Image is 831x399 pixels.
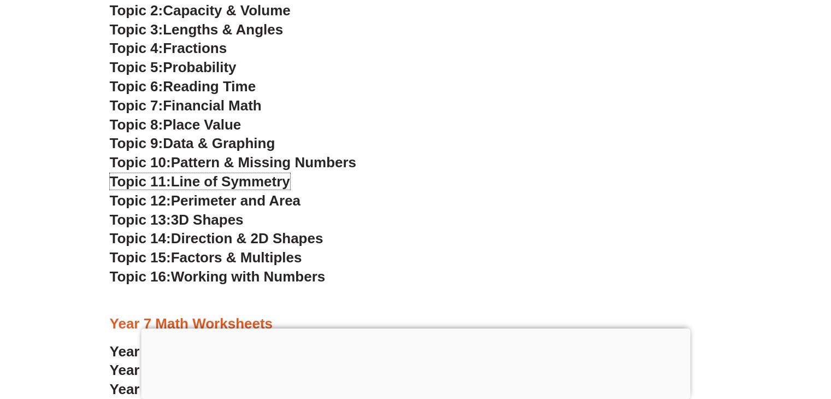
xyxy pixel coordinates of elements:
[163,78,256,95] span: Reading Time
[163,2,290,19] span: Capacity & Volume
[163,40,227,56] span: Fractions
[141,328,690,396] iframe: Advertisement
[171,268,325,285] span: Working with Numbers
[110,154,356,171] a: Topic 10:Pattern & Missing Numbers
[110,40,163,56] span: Topic 4:
[110,381,329,397] a: Year 7 Worksheet 3:Percentages
[110,40,227,56] a: Topic 4:Fractions
[110,21,163,38] span: Topic 3:
[110,2,291,19] a: Topic 2:Capacity & Volume
[110,249,171,266] span: Topic 15:
[171,192,300,209] span: Perimeter and Area
[110,78,163,95] span: Topic 6:
[110,116,241,133] a: Topic 8:Place Value
[110,154,171,171] span: Topic 10:
[110,249,302,266] a: Topic 15:Factors & Multiples
[110,230,171,247] span: Topic 14:
[110,173,171,190] span: Topic 11:
[171,249,302,266] span: Factors & Multiples
[110,173,290,190] a: Topic 11:Line of Symmetry
[110,2,163,19] span: Topic 2:
[110,78,256,95] a: Topic 6:Reading Time
[110,192,171,209] span: Topic 12:
[110,192,300,209] a: Topic 12:Perimeter and Area
[110,381,245,397] span: Year 7 Worksheet 3:
[110,268,171,285] span: Topic 16:
[110,97,163,114] span: Topic 7:
[110,230,323,247] a: Topic 14:Direction & 2D Shapes
[171,212,244,228] span: 3D Shapes
[171,173,290,190] span: Line of Symmetry
[110,343,414,360] a: Year 7 Worksheet 1:Numbers and Operations
[649,276,831,399] iframe: Chat Widget
[110,362,308,378] a: Year 7 Worksheet 2:Fractions
[110,116,163,133] span: Topic 8:
[163,59,236,75] span: Probability
[110,212,171,228] span: Topic 13:
[110,212,244,228] a: Topic 13:3D Shapes
[163,21,283,38] span: Lengths & Angles
[110,268,326,285] a: Topic 16:Working with Numbers
[110,59,237,75] a: Topic 5:Probability
[110,315,722,333] h3: Year 7 Math Worksheets
[110,59,163,75] span: Topic 5:
[171,230,323,247] span: Direction & 2D Shapes
[163,116,241,133] span: Place Value
[163,97,261,114] span: Financial Math
[110,343,245,360] span: Year 7 Worksheet 1:
[110,362,245,378] span: Year 7 Worksheet 2:
[163,135,275,151] span: Data & Graphing
[110,135,163,151] span: Topic 9:
[171,154,356,171] span: Pattern & Missing Numbers
[110,21,284,38] a: Topic 3:Lengths & Angles
[110,135,275,151] a: Topic 9:Data & Graphing
[110,97,262,114] a: Topic 7:Financial Math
